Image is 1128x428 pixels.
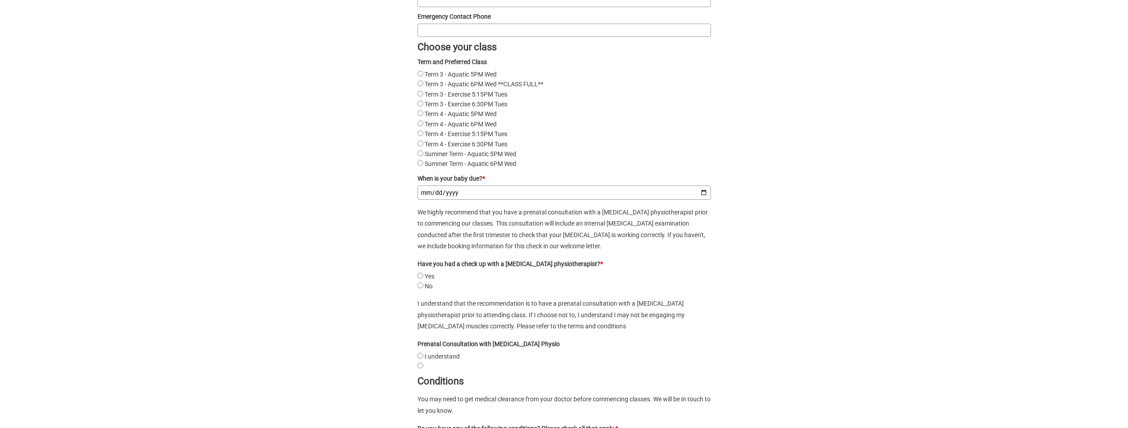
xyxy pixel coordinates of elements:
label: Emergency Contact Phone [417,12,711,21]
label: Summer Term - Aquatic 6PM Wed [425,160,516,167]
label: Term 3 - Aquatic 6PM Wed **CLASS FULL** [425,81,543,88]
label: I understand [425,353,460,360]
legend: Term and Preferred Class [417,57,487,67]
legend: Prenatal Consultation with [MEDICAL_DATA] Physio [417,339,560,349]
p: We highly recommend that you have a prenatal consultation with a [MEDICAL_DATA] physiotherapist p... [417,207,711,252]
label: Term 4 - Exercise 6:30PM Tues [425,141,507,148]
label: Term 3 - Exercise 5:15PM Tues [425,91,507,98]
label: Yes [425,273,434,280]
title: Conditions [417,376,711,387]
legend: Have you had a check up with a [MEDICAL_DATA] physiotherapist? [417,259,603,269]
label: Term 3 - Aquatic 5PM Wed [425,71,497,78]
p: I understand that the recommendation is to have a prenatal consultation with a [MEDICAL_DATA] phy... [417,298,711,332]
p: You may need to get medical clearance from your doctor before commencing classes. We will be in t... [417,394,711,416]
label: No [425,283,433,290]
label: Summer Term - Aquatic 5PM Wed [425,150,516,157]
label: Term 3 - Exercise 6:30PM Tues [425,101,507,108]
label: When is your baby due? [417,174,711,183]
label: Term 4 - Aquatic 5PM Wed [425,110,497,117]
label: Term 4 - Aquatic 6PM Wed [425,121,497,128]
title: Choose your class [417,41,711,52]
label: Term 4 - Exercise 5:15PM Tues [425,130,507,137]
